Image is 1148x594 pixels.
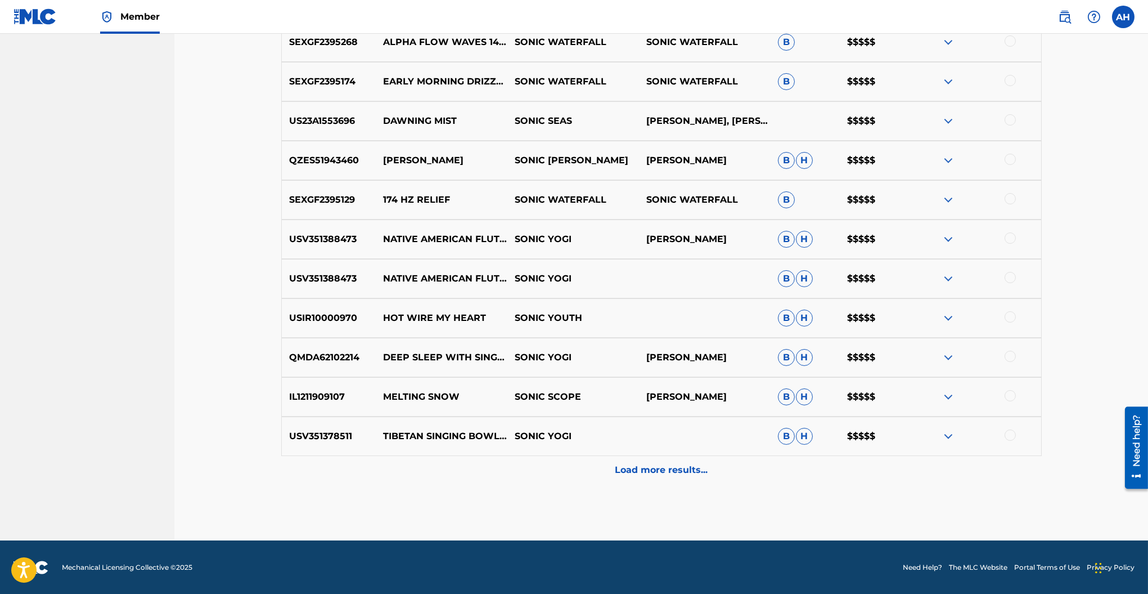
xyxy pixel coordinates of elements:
[840,35,910,49] p: $$$$$
[507,430,639,443] p: SONIC YOGI
[942,154,955,167] img: expand
[778,349,795,366] span: B
[507,311,639,325] p: SONIC YOUTH
[942,193,955,207] img: expand
[507,75,639,88] p: SONIC WATERFALL
[282,351,376,364] p: QMDA62102214
[639,193,771,207] p: SONIC WATERFALL
[840,430,910,443] p: $$$$$
[282,114,376,128] p: US23A1553696
[942,75,955,88] img: expand
[1083,6,1105,28] div: Help
[796,310,813,327] span: H
[282,193,376,207] p: SEXGF2395129
[840,351,910,364] p: $$$$$
[507,390,639,404] p: SONIC SCOPE
[639,390,771,404] p: [PERSON_NAME]
[282,272,376,285] p: USV351388473
[376,154,507,167] p: [PERSON_NAME]
[796,428,813,445] span: H
[1092,540,1148,594] iframe: Chat Widget
[376,193,507,207] p: 174 HZ RELIEF
[942,390,955,404] img: expand
[282,35,376,49] p: SEXGF2395268
[942,430,955,443] img: expand
[282,430,376,443] p: USV351378511
[1054,6,1076,28] a: Public Search
[942,272,955,285] img: expand
[615,463,708,477] p: Load more results...
[507,351,639,364] p: SONIC YOGI
[942,35,955,49] img: expand
[282,154,376,167] p: QZES51943460
[282,390,376,404] p: IL1211909107
[13,561,48,574] img: logo
[840,311,910,325] p: $$$$$
[62,562,192,573] span: Mechanical Licensing Collective © 2025
[376,75,507,88] p: EARLY MORNING DRIZZLE
[639,351,771,364] p: [PERSON_NAME]
[796,152,813,169] span: H
[507,233,639,246] p: SONIC YOGI
[778,270,795,287] span: B
[778,388,795,405] span: B
[796,231,813,248] span: H
[120,10,160,23] span: Member
[639,75,771,88] p: SONIC WATERFALL
[949,562,1007,573] a: The MLC Website
[282,75,376,88] p: SEXGF2395174
[376,311,507,325] p: HOT WIRE MY HEART
[778,73,795,90] span: B
[282,233,376,246] p: USV351388473
[376,233,507,246] p: NATIVE AMERICAN FLUTE #2 WITH TIBETAN SINGING BOWLS (2HZ BINAURAL BEAT) - RELAXATION AND MEDITATION
[778,310,795,327] span: B
[796,388,813,405] span: H
[1095,551,1102,585] div: Drag
[100,10,114,24] img: Top Rightsholder
[639,233,771,246] p: [PERSON_NAME]
[1058,10,1072,24] img: search
[376,390,507,404] p: MELTING SNOW
[1087,562,1135,573] a: Privacy Policy
[507,114,639,128] p: SONIC SEAS
[778,191,795,208] span: B
[840,154,910,167] p: $$$$$
[376,272,507,285] p: NATIVE AMERICAN FLUTE #2 WITH TIBETAN SINGING BOWLS (2HZ BINAURAL BEAT) - RELAXATION AND MEDITATION
[796,349,813,366] span: H
[282,311,376,325] p: USIR10000970
[840,272,910,285] p: $$$$$
[507,272,639,285] p: SONIC YOGI
[942,233,955,246] img: expand
[639,114,771,128] p: [PERSON_NAME], [PERSON_NAME] NEWARK, [PERSON_NAME]
[778,231,795,248] span: B
[507,193,639,207] p: SONIC WATERFALL
[840,75,910,88] p: $$$$$
[507,154,639,167] p: SONIC [PERSON_NAME]
[840,193,910,207] p: $$$$$
[376,114,507,128] p: DAWNING MIST
[639,154,771,167] p: [PERSON_NAME]
[507,35,639,49] p: SONIC WATERFALL
[840,233,910,246] p: $$$$$
[376,430,507,443] p: TIBETAN SINGING BOWLS - G# THROAT CHAKRA - RELAXATION AND MEDITATION
[376,35,507,49] p: ALPHA FLOW WAVES 140HZ - 148HZ
[1014,562,1080,573] a: Portal Terms of Use
[778,152,795,169] span: B
[942,351,955,364] img: expand
[376,351,507,364] p: DEEP SLEEP WITH SINGING BOWLS
[942,311,955,325] img: expand
[1117,403,1148,493] iframe: Resource Center
[778,34,795,51] span: B
[13,8,57,25] img: MLC Logo
[840,114,910,128] p: $$$$$
[639,35,771,49] p: SONIC WATERFALL
[796,270,813,287] span: H
[778,428,795,445] span: B
[903,562,942,573] a: Need Help?
[1112,6,1135,28] div: User Menu
[1087,10,1101,24] img: help
[840,390,910,404] p: $$$$$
